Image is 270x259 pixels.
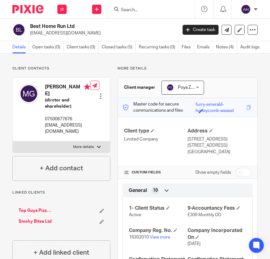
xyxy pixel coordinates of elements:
span: Poya Zarori [178,85,200,90]
h4: + Add linked client [33,248,89,257]
p: [EMAIL_ADDRESS][DOMAIN_NAME] [30,30,173,36]
img: Pixie [12,5,43,13]
img: svg%3E [12,23,25,36]
a: Recurring tasks (0) [139,41,179,53]
p: [STREET_ADDRESS] [188,136,251,142]
h4: Client type [124,128,188,134]
span: 10 [153,187,158,194]
h4: Address [188,128,251,134]
img: svg%3E [241,4,251,14]
span: Active [129,213,141,217]
h4: + Add contact [40,163,83,173]
p: Limited Company [124,136,188,142]
a: Smoky Bites Ltd [19,218,52,225]
h4: 9-Accountancy Fees [188,205,246,212]
a: Audit logs [240,41,263,53]
a: Files [182,41,194,53]
div: furry-emerald-honeycomb-weasel [196,101,245,109]
img: svg%3E [19,84,39,104]
a: Notes (4) [216,41,237,53]
input: Search [120,7,176,13]
h4: Company Incorporated On [188,227,246,241]
p: [EMAIL_ADDRESS][DOMAIN_NAME] [45,122,90,135]
a: Open tasks (0) [32,41,64,53]
a: Details [12,41,29,53]
h3: Client manager [124,84,155,91]
h2: Best Home Run Ltd [30,23,145,30]
p: More details [117,66,258,71]
p: Client contacts [12,66,110,71]
a: Closed tasks (5) [102,41,136,53]
a: Create task [183,25,219,35]
a: View more [150,235,170,239]
span: [DATE] [188,242,201,246]
a: Client tasks (0) [67,41,99,53]
h5: (dirctor and shareholder) [45,97,90,110]
i: Primary [84,84,90,90]
p: Linked clients [12,190,110,195]
a: Emails [197,41,213,53]
p: [GEOGRAPHIC_DATA] [188,149,251,155]
p: Master code for secure communications and files [122,101,196,114]
h4: [PERSON_NAME] [45,84,90,97]
span: 16302010 [129,235,149,239]
h4: Company Reg. No. [129,227,188,234]
p: More details [73,145,94,150]
span: General [129,187,147,194]
img: svg%3E [166,84,174,91]
label: Show empty fields [195,169,231,176]
a: Top Guys Pizza Limited [19,208,53,214]
span: £309 Monthly DD [188,213,221,217]
h4: CUSTOM FIELDS [124,170,188,175]
p: 07500677676 [45,116,90,122]
p: [STREET_ADDRESS] [188,142,251,149]
h4: 1- Client Status [129,205,188,212]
